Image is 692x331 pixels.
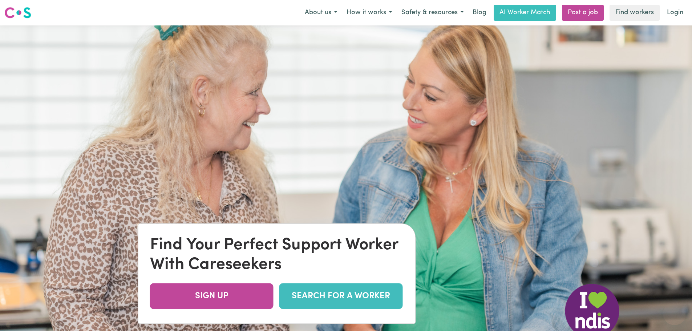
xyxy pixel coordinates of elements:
div: Find Your Perfect Support Worker With Careseekers [150,235,404,275]
button: About us [300,5,342,20]
iframe: Button to launch messaging window [663,302,686,325]
a: SIGN UP [150,283,274,309]
a: Careseekers logo [4,4,31,21]
img: Careseekers logo [4,6,31,19]
button: How it works [342,5,397,20]
button: Safety & resources [397,5,468,20]
a: Find workers [610,5,660,21]
a: Blog [468,5,491,21]
a: Login [663,5,688,21]
a: SEARCH FOR A WORKER [279,283,403,309]
a: Post a job [562,5,604,21]
a: AI Worker Match [494,5,556,21]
